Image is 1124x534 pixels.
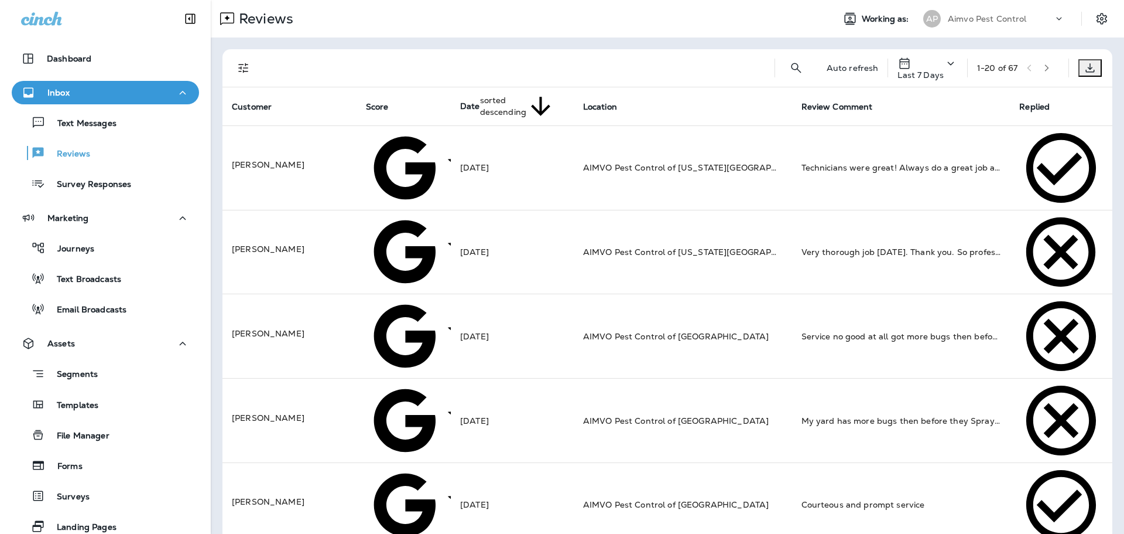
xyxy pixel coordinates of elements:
[583,499,769,510] span: AIMVO Pest Control of [GEOGRAPHIC_DATA]
[583,102,617,112] span: Location
[801,102,888,113] span: Review Comment
[12,81,199,104] button: Inbox
[45,522,116,533] p: Landing Pages
[45,305,126,316] p: Email Broadcasts
[47,54,91,63] p: Dashboard
[232,159,347,171] p: [PERSON_NAME]
[232,412,347,424] p: [PERSON_NAME]
[12,206,199,230] button: Marketing
[12,423,199,447] button: File Manager
[366,102,389,112] span: Score
[1019,102,1050,112] span: Replied
[862,14,911,24] span: Working as:
[12,266,199,291] button: Text Broadcasts
[583,247,818,257] span: AIMVO Pest Control of [US_STATE][GEOGRAPHIC_DATA]
[1091,8,1112,29] button: Settings
[174,7,207,30] button: Collapse Sidebar
[12,47,199,70] button: Dashboard
[1078,59,1102,77] button: Export as CSV
[232,243,347,255] p: [PERSON_NAME]
[801,499,1001,511] div: Courteous and prompt service
[12,110,199,135] button: Text Messages
[12,332,199,355] button: Assets
[45,492,90,503] p: Surveys
[12,297,199,321] button: Email Broadcasts
[451,210,574,294] td: [DATE]
[441,246,820,257] span: 5 Stars
[46,244,94,255] p: Journeys
[45,400,98,411] p: Templates
[583,331,769,342] span: AIMVO Pest Control of [GEOGRAPHIC_DATA]
[45,149,90,160] p: Reviews
[948,14,1027,23] p: Aimvo Pest Control
[234,10,293,28] p: Reviews
[366,102,404,113] span: Score
[46,461,83,472] p: Forms
[47,88,70,97] p: Inbox
[784,56,808,80] button: Search Reviews
[897,70,944,80] p: Last 7 Days
[801,102,873,112] span: Review Comment
[441,414,820,425] span: 1 Star
[451,379,574,463] td: [DATE]
[12,484,199,508] button: Surveys
[451,125,574,210] td: [DATE]
[12,236,199,260] button: Journeys
[232,102,272,112] span: Customer
[45,369,98,381] p: Segments
[47,213,88,223] p: Marketing
[460,92,555,121] span: Datesorted descending
[460,101,480,111] span: Date
[923,10,941,28] div: AP
[12,453,199,478] button: Forms
[801,162,1001,174] div: Technicians were great! Always do a great job and great customer service
[583,162,818,173] span: AIMVO Pest Control of [US_STATE][GEOGRAPHIC_DATA]
[451,294,574,379] td: [DATE]
[441,330,820,341] span: 1 Star
[801,415,1001,427] div: My yard has more bugs then before they Sprayed everything that was promised to still here plus mo...
[232,496,347,508] p: [PERSON_NAME]
[583,416,769,426] span: AIMVO Pest Control of [GEOGRAPHIC_DATA]
[480,94,526,118] span: sorted descending
[12,361,199,386] button: Segments
[801,331,1001,342] div: Service no good at all got more bugs then before they sprayed
[47,339,75,348] p: Assets
[12,141,199,165] button: Reviews
[232,102,287,113] span: Customer
[827,63,879,73] p: Auto refresh
[232,56,255,80] button: Filters
[12,392,199,417] button: Templates
[583,102,632,113] span: Location
[45,274,121,285] p: Text Broadcasts
[441,499,820,509] span: 5 Stars
[977,63,1017,73] div: 1 - 20 of 67
[45,431,109,442] p: File Manager
[441,162,820,172] span: 5 Stars
[801,246,1001,258] div: Very thorough job today. Thank you. So professional and personable. LENNY was great!!
[232,328,347,339] p: [PERSON_NAME]
[1019,102,1065,113] span: Replied
[12,171,199,196] button: Survey Responses
[46,118,116,130] p: Text Messages
[45,179,131,191] p: Survey Responses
